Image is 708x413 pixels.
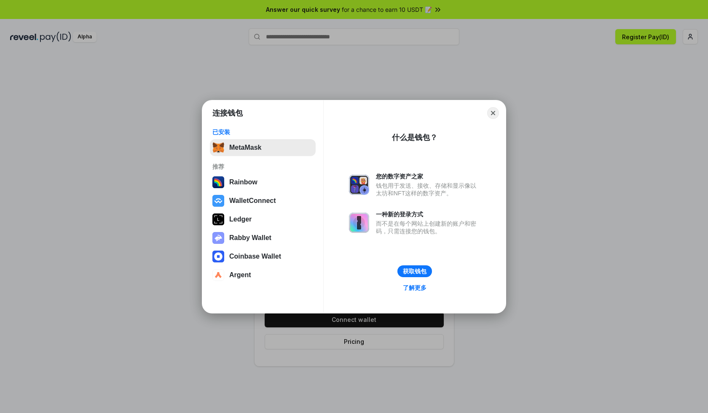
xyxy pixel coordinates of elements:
[212,195,224,207] img: svg+xml,%3Csvg%20width%3D%2228%22%20height%3D%2228%22%20viewBox%3D%220%200%2028%2028%22%20fill%3D...
[229,178,257,186] div: Rainbow
[403,267,426,275] div: 获取钱包
[210,248,316,265] button: Coinbase Wallet
[212,128,313,136] div: 已安装
[229,216,252,223] div: Ledger
[376,211,480,218] div: 一种新的登录方式
[229,197,276,205] div: WalletConnect
[212,142,224,154] img: svg+xml,%3Csvg%20fill%3D%22none%22%20height%3D%2233%22%20viewBox%3D%220%200%2035%2033%22%20width%...
[210,229,316,246] button: Rabby Wallet
[397,265,432,277] button: 获取钱包
[376,182,480,197] div: 钱包用于发送、接收、存储和显示像以太坊和NFT这样的数字资产。
[229,144,261,151] div: MetaMask
[212,251,224,262] img: svg+xml,%3Csvg%20width%3D%2228%22%20height%3D%2228%22%20viewBox%3D%220%200%2028%2028%22%20fill%3D...
[210,174,316,191] button: Rainbow
[212,213,224,225] img: svg+xml,%3Csvg%20xmlns%3D%22http%3A%2F%2Fwww.w3.org%2F2000%2Fsvg%22%20width%3D%2228%22%20height%3...
[229,253,281,260] div: Coinbase Wallet
[212,269,224,281] img: svg+xml,%3Csvg%20width%3D%2228%22%20height%3D%2228%22%20viewBox%3D%220%200%2028%2028%22%20fill%3D...
[212,176,224,188] img: svg+xml,%3Csvg%20width%3D%22120%22%20height%3D%22120%22%20viewBox%3D%220%200%20120%20120%22%20fil...
[229,271,251,279] div: Argent
[349,175,369,195] img: svg+xml,%3Csvg%20xmlns%3D%22http%3A%2F%2Fwww.w3.org%2F2000%2Fsvg%22%20fill%3D%22none%22%20viewBox...
[376,173,480,180] div: 您的数字资产之家
[376,220,480,235] div: 而不是在每个网站上创建新的账户和密码，只需连接您的钱包。
[210,192,316,209] button: WalletConnect
[487,107,499,119] button: Close
[212,232,224,244] img: svg+xml,%3Csvg%20xmlns%3D%22http%3A%2F%2Fwww.w3.org%2F2000%2Fsvg%22%20fill%3D%22none%22%20viewBox...
[398,282,432,293] a: 了解更多
[210,267,316,283] button: Argent
[392,132,437,143] div: 什么是钱包？
[212,108,243,118] h1: 连接钱包
[212,163,313,170] div: 推荐
[349,213,369,233] img: svg+xml,%3Csvg%20xmlns%3D%22http%3A%2F%2Fwww.w3.org%2F2000%2Fsvg%22%20fill%3D%22none%22%20viewBox...
[210,211,316,228] button: Ledger
[229,234,271,242] div: Rabby Wallet
[403,284,426,292] div: 了解更多
[210,139,316,156] button: MetaMask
